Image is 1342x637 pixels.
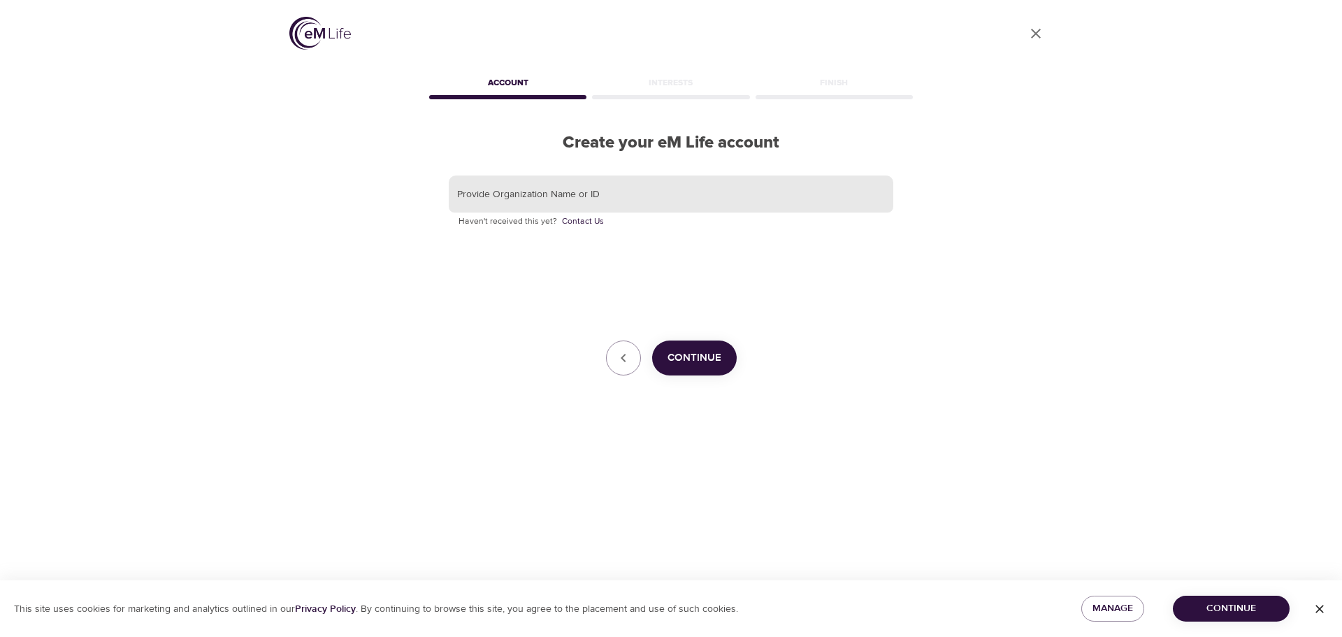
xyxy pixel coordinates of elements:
[562,215,604,229] a: Contact Us
[459,215,883,229] p: Haven't received this yet?
[289,17,351,50] img: logo
[652,341,737,375] button: Continue
[426,133,916,153] h2: Create your eM Life account
[1081,596,1144,622] button: Manage
[1184,600,1278,617] span: Continue
[1173,596,1290,622] button: Continue
[1092,600,1133,617] span: Manage
[295,603,356,615] a: Privacy Policy
[1019,17,1053,50] a: close
[668,349,721,367] span: Continue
